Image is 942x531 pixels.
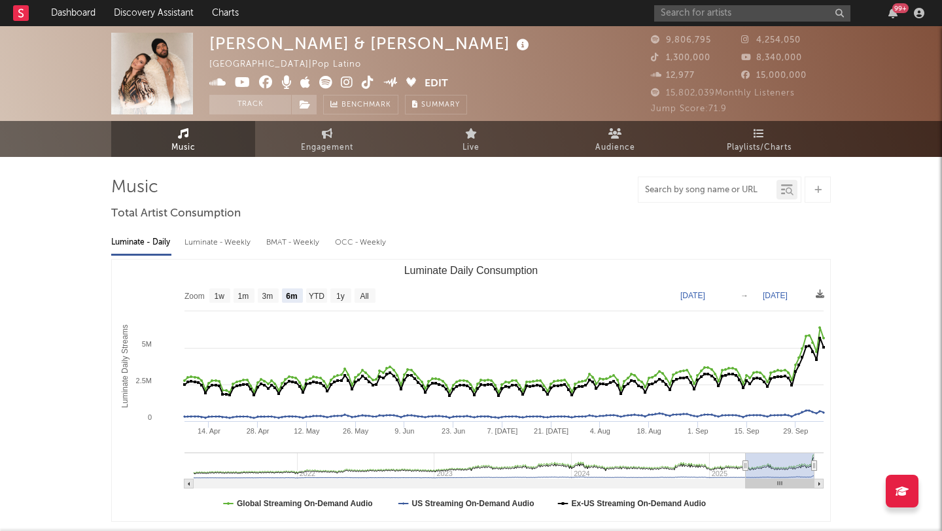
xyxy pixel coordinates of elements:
span: Playlists/Charts [727,140,792,156]
text: Luminate Daily Streams [120,324,130,407]
span: 1,300,000 [651,54,710,62]
text: 29. Sep [783,427,808,435]
a: Engagement [255,121,399,157]
div: BMAT - Weekly [266,231,322,254]
text: [DATE] [680,291,705,300]
div: [GEOGRAPHIC_DATA] | Pop Latino [209,57,376,73]
text: 6m [286,292,297,301]
span: 15,802,039 Monthly Listeners [651,89,795,97]
div: OCC - Weekly [335,231,387,254]
span: Jump Score: 71.9 [651,105,727,113]
text: 5M [142,340,152,348]
div: [PERSON_NAME] & [PERSON_NAME] [209,33,532,54]
text: Ex-US Streaming On-Demand Audio [572,499,706,508]
div: Luminate - Daily [111,231,171,254]
text: 14. Apr [198,427,220,435]
a: Music [111,121,255,157]
text: 0 [148,413,152,421]
input: Search for artists [654,5,850,22]
text: 1w [215,292,225,301]
span: Summary [421,101,460,109]
span: Music [171,140,196,156]
button: Summary [405,95,467,114]
text: 4. Aug [590,427,610,435]
text: 1y [336,292,345,301]
text: YTD [309,292,324,301]
svg: Luminate Daily Consumption [112,260,830,521]
text: Zoom [184,292,205,301]
span: 12,977 [651,71,695,80]
text: 28. Apr [247,427,270,435]
text: 9. Jun [394,427,414,435]
span: Audience [595,140,635,156]
span: Engagement [301,140,353,156]
text: 1. Sep [688,427,708,435]
button: Track [209,95,291,114]
text: 2.5M [136,377,152,385]
span: 15,000,000 [741,71,807,80]
button: 99+ [888,8,898,18]
text: 15. Sep [735,427,759,435]
span: Live [462,140,480,156]
div: 99 + [892,3,909,13]
text: [DATE] [763,291,788,300]
text: 12. May [294,427,320,435]
a: Playlists/Charts [687,121,831,157]
span: 4,254,050 [741,36,801,44]
text: 1m [238,292,249,301]
a: Audience [543,121,687,157]
div: Luminate - Weekly [184,231,253,254]
text: Global Streaming On-Demand Audio [237,499,373,508]
span: 9,806,795 [651,36,711,44]
text: All [360,292,368,301]
text: 3m [262,292,273,301]
a: Live [399,121,543,157]
input: Search by song name or URL [638,185,776,196]
a: Benchmark [323,95,398,114]
text: 26. May [343,427,369,435]
text: 18. Aug [637,427,661,435]
text: US Streaming On-Demand Audio [412,499,534,508]
button: Edit [425,76,448,92]
text: 21. [DATE] [534,427,568,435]
text: 23. Jun [442,427,465,435]
text: Luminate Daily Consumption [404,265,538,276]
span: Total Artist Consumption [111,206,241,222]
span: 8,340,000 [741,54,802,62]
span: Benchmark [341,97,391,113]
text: → [741,291,748,300]
text: 7. [DATE] [487,427,517,435]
